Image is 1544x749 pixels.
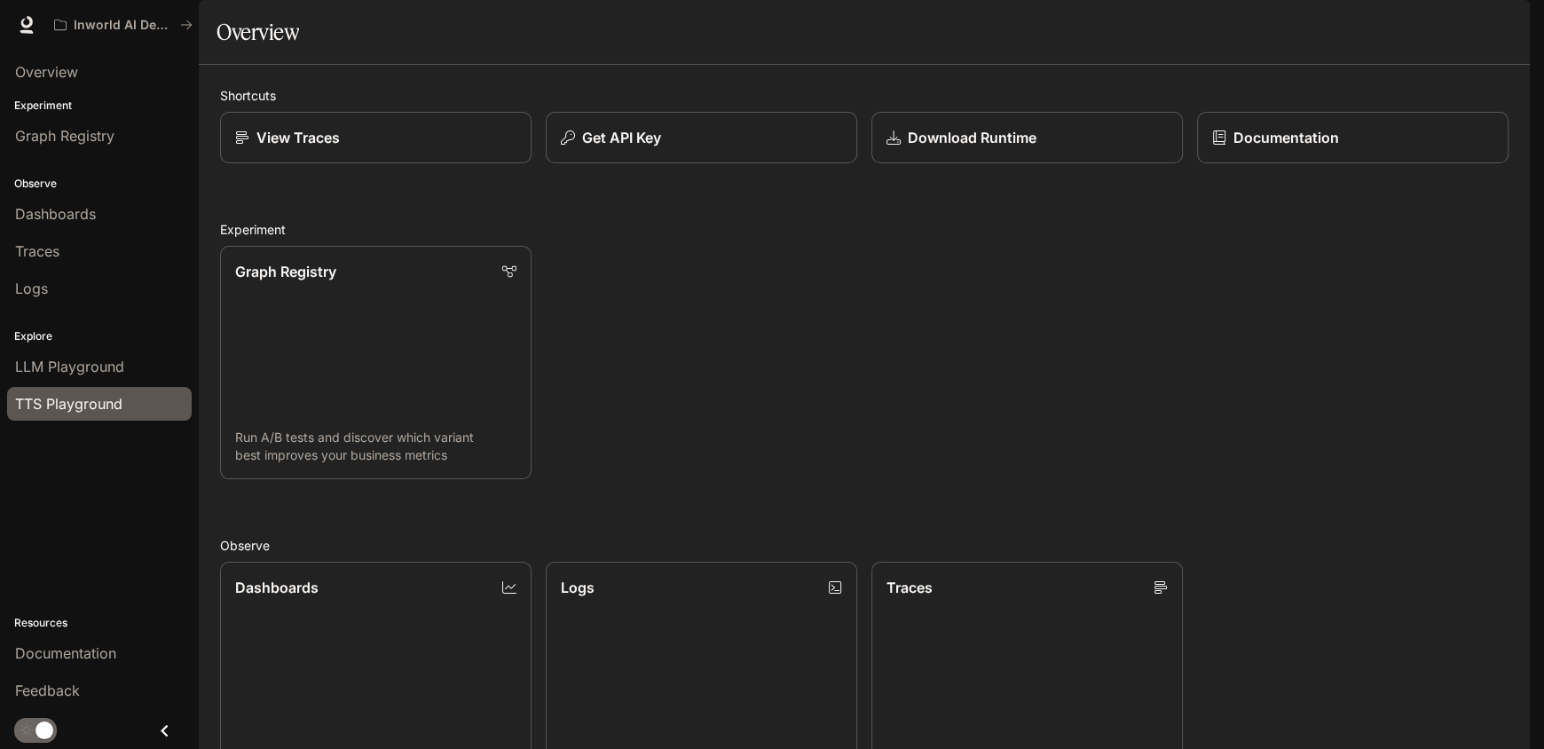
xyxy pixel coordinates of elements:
p: Documentation [1233,127,1339,148]
p: Download Runtime [908,127,1036,148]
a: Graph RegistryRun A/B tests and discover which variant best improves your business metrics [220,246,532,479]
a: Download Runtime [871,112,1183,163]
p: Graph Registry [235,261,336,282]
p: Run A/B tests and discover which variant best improves your business metrics [235,429,516,464]
button: Get API Key [546,112,857,163]
h2: Observe [220,536,1509,555]
p: Get API Key [582,127,661,148]
h2: Shortcuts [220,86,1509,105]
a: Documentation [1197,112,1509,163]
p: View Traces [256,127,340,148]
p: Dashboards [235,577,319,598]
h1: Overview [217,14,299,50]
a: View Traces [220,112,532,163]
p: Logs [561,577,595,598]
h2: Experiment [220,220,1509,239]
button: All workspaces [46,7,201,43]
p: Traces [886,577,933,598]
p: Inworld AI Demos [74,18,173,33]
